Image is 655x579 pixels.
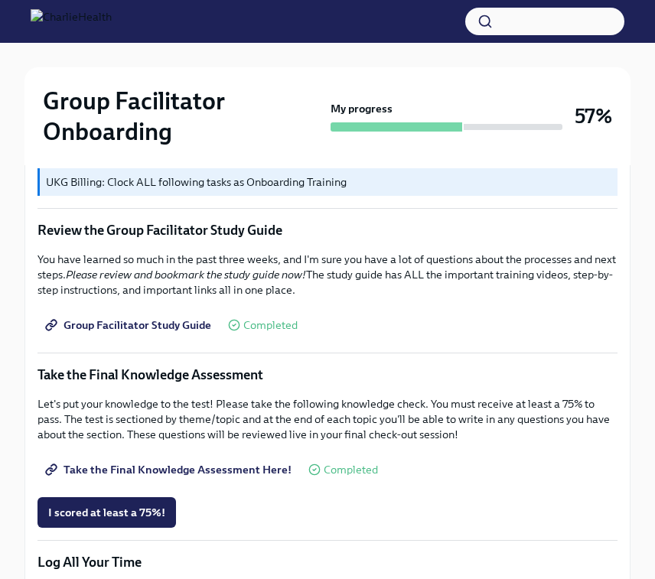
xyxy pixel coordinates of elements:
span: I scored at least a 75%! [48,505,165,520]
span: Group Facilitator Study Guide [48,317,211,333]
p: Log All Your Time [37,553,618,571]
h2: Group Facilitator Onboarding [43,86,324,147]
p: Let's put your knowledge to the test! Please take the following knowledge check. You must receive... [37,396,618,442]
a: Group Facilitator Study Guide [37,310,222,340]
button: I scored at least a 75%! [37,497,176,528]
span: Completed [243,320,298,331]
p: You have learned so much in the past three weeks, and I'm sure you have a lot of questions about ... [37,252,618,298]
p: Review the Group Facilitator Study Guide [37,221,618,239]
span: Take the Final Knowledge Assessment Here! [48,462,292,477]
p: UKG Billing: Clock ALL following tasks as Onboarding Training [46,174,611,190]
span: Completed [324,464,378,476]
p: Take the Final Knowledge Assessment [37,366,618,384]
strong: My progress [331,101,393,116]
em: Please review and bookmark the study guide now! [66,268,306,281]
img: CharlieHealth [31,9,112,34]
a: Take the Final Knowledge Assessment Here! [37,454,302,485]
h3: 57% [575,102,612,130]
